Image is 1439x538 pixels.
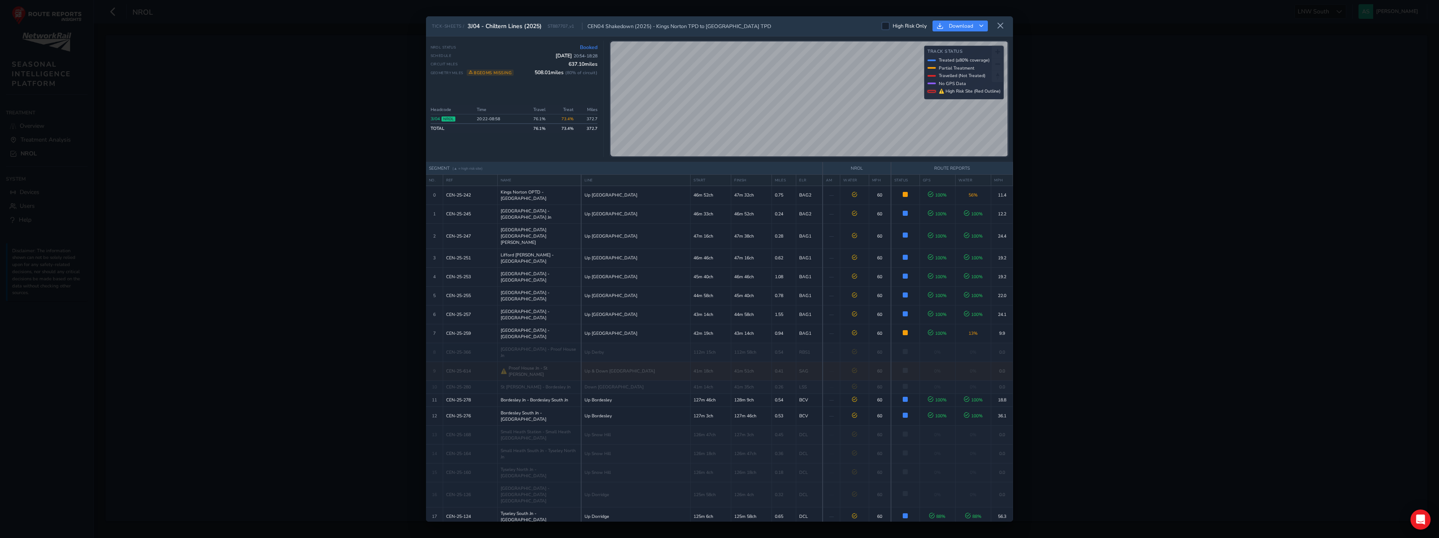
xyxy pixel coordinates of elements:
span: — [829,450,834,457]
td: 128m 9ch [731,393,772,406]
td: 0.62 [771,248,796,267]
td: BAG1 [796,248,823,267]
td: 0.36 [771,444,796,463]
span: Bordesley Jn - Bordesley South Jn [501,397,568,403]
span: 100 % [928,211,947,217]
span: [GEOGRAPHIC_DATA] [GEOGRAPHIC_DATA][PERSON_NAME] [501,227,578,246]
span: — [829,491,834,498]
span: [DATE] [556,52,597,59]
span: [GEOGRAPHIC_DATA] - [GEOGRAPHIC_DATA] [501,308,578,321]
td: 24.1 [991,305,1013,324]
span: Partial Treatment [939,65,974,71]
td: 0.26 [771,380,796,393]
td: Down [GEOGRAPHIC_DATA] [581,380,691,393]
td: 126m 18ch [691,444,731,463]
span: 0% [934,368,941,374]
td: 9.9 [991,324,1013,343]
td: 127m 46ch [691,393,731,406]
td: 0.78 [771,286,796,305]
td: BAG1 [796,223,823,248]
td: 42m 19ch [691,324,731,343]
td: 60 [869,362,891,380]
td: 0.0 [991,444,1013,463]
th: WATER [955,174,991,186]
span: 100 % [964,233,983,239]
td: CEN-25-257 [443,305,497,324]
td: 44m 58ch [731,305,772,324]
td: 0.94 [771,324,796,343]
span: 100 % [928,292,947,299]
span: 14 [432,450,437,457]
td: BCV [796,406,823,425]
td: DCL [796,444,823,463]
td: 43m 14ch [731,324,772,343]
span: No GPS Data [939,80,966,87]
td: BAG1 [796,305,823,324]
span: 100 % [928,274,947,280]
td: Up Snow Hill [581,444,691,463]
td: 46m 46ch [731,267,772,286]
span: 0% [934,450,941,457]
th: MPH [869,174,891,186]
span: ⚠️ [501,368,507,375]
td: 60 [869,286,891,305]
td: 0.53 [771,406,796,425]
span: 0% [970,349,977,355]
td: 60 [869,305,891,324]
td: 76.1 % [520,114,548,124]
span: 100 % [928,233,947,239]
td: 126m 4ch [691,463,731,482]
td: CEN-25-126 [443,482,497,507]
th: ELR [796,174,823,186]
th: GPS [920,174,955,186]
td: CEN-25-242 [443,186,497,204]
span: 0% [970,469,977,476]
span: 100 % [928,255,947,261]
span: — [829,413,834,419]
td: 60 [869,380,891,393]
span: ( 80 % of circuit) [565,70,597,76]
span: ⚠ High Risk Site (Red Outline) [939,88,1000,94]
span: [GEOGRAPHIC_DATA] - Proof House Jn [501,346,578,359]
td: DCL [796,482,823,507]
th: MILES [771,174,796,186]
th: Treat [548,105,576,114]
span: — [829,384,834,390]
td: 0.18 [771,463,796,482]
th: START [691,174,731,186]
td: Up Bordesley [581,393,691,406]
td: CEN-25-164 [443,444,497,463]
span: 100 % [964,397,983,403]
td: 126m 4ch [731,482,772,507]
td: 12.2 [991,204,1013,223]
td: 56.3 [991,507,1013,526]
td: 41m 14ch [691,380,731,393]
td: BAG1 [796,324,823,343]
td: 45m 40ch [691,267,731,286]
td: 60 [869,444,891,463]
td: Up Bordesley [581,406,691,425]
div: Open Intercom Messenger [1410,510,1431,530]
span: 100 % [964,413,983,419]
span: [GEOGRAPHIC_DATA] - [GEOGRAPHIC_DATA] Jn [501,208,578,220]
td: CEN-25-614 [443,362,497,380]
td: 126m 18ch [731,463,772,482]
span: 5 [433,292,436,299]
th: Time [474,105,520,114]
span: 100 % [964,311,983,318]
td: Up [GEOGRAPHIC_DATA] [581,267,691,286]
td: 372.7 [576,124,598,133]
th: REF [443,174,497,186]
th: NO. [426,174,443,186]
td: 112m 15ch [691,343,731,362]
td: 60 [869,482,891,507]
span: — [829,233,834,239]
span: Travelled (Not Treated) [939,72,985,79]
td: 60 [869,343,891,362]
td: 60 [869,425,891,444]
td: 76.1 % [520,124,548,133]
span: 4 [433,274,436,280]
span: 0% [970,384,977,390]
td: 41m 51ch [731,362,772,380]
td: 24.4 [991,223,1013,248]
